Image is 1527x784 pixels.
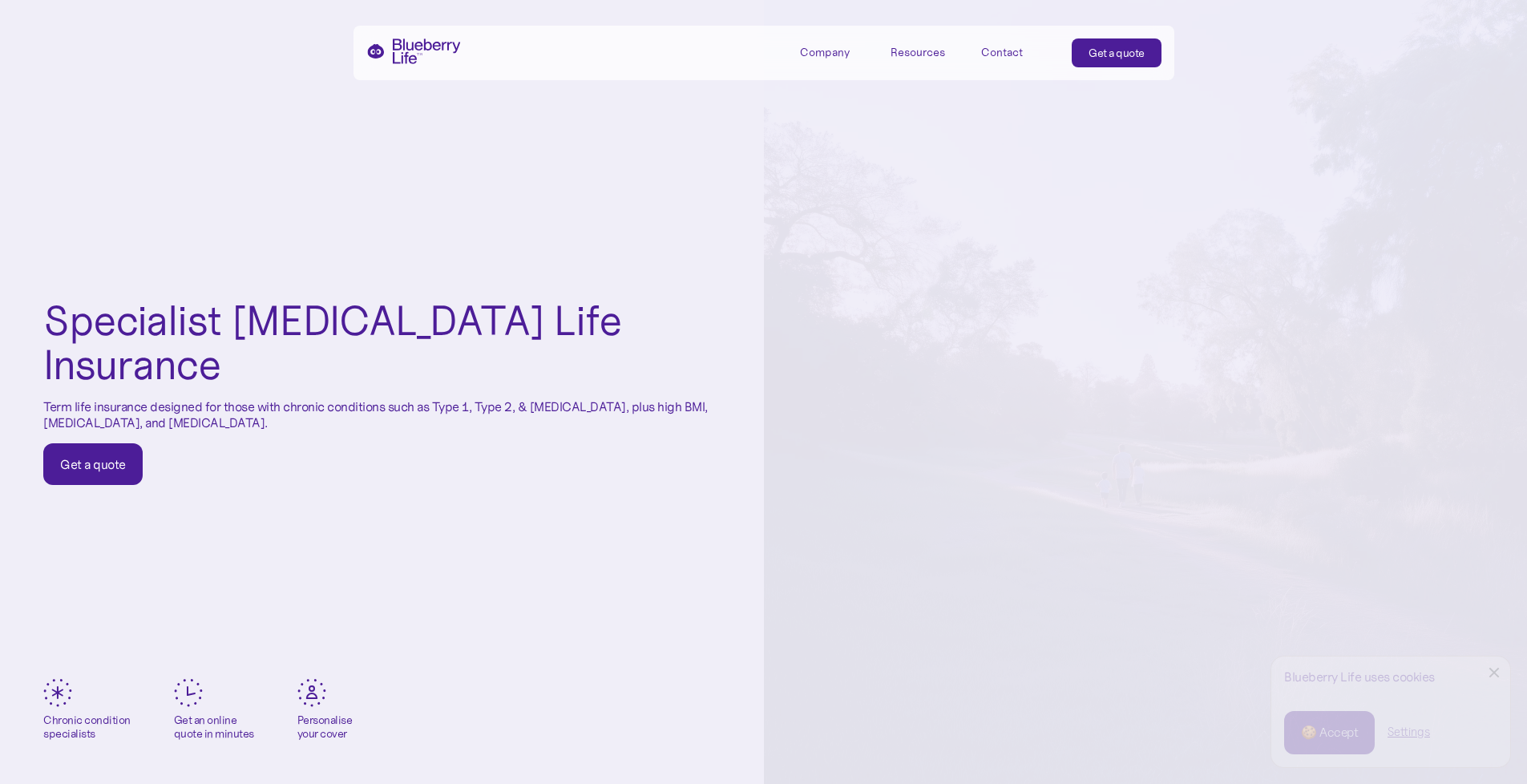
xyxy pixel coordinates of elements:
div: Contact [981,46,1023,59]
div: Close Cookie Popup [1494,673,1495,673]
a: Get a quote [1072,38,1161,67]
div: Company [800,38,872,65]
p: Term life insurance designed for those with chronic conditions such as Type 1, Type 2, & [MEDICAL... [43,399,721,430]
a: Contact [981,38,1053,65]
div: Resources [891,46,945,59]
div: Get an online quote in minutes [174,713,254,741]
div: Resources [891,38,963,65]
a: Get a quote [43,443,143,485]
h1: Specialist [MEDICAL_DATA] Life Insurance [43,299,721,386]
a: Settings [1388,724,1430,741]
a: home [366,38,461,64]
a: 🍪 Accept [1284,711,1375,754]
div: 🍪 Accept [1301,724,1358,742]
div: Company [800,46,850,59]
div: Personalise your cover [297,713,353,741]
a: Close Cookie Popup [1478,657,1510,689]
div: Get a quote [60,456,126,472]
div: Blueberry Life uses cookies [1284,669,1497,685]
div: Get a quote [1089,45,1145,61]
div: Chronic condition specialists [43,713,131,741]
